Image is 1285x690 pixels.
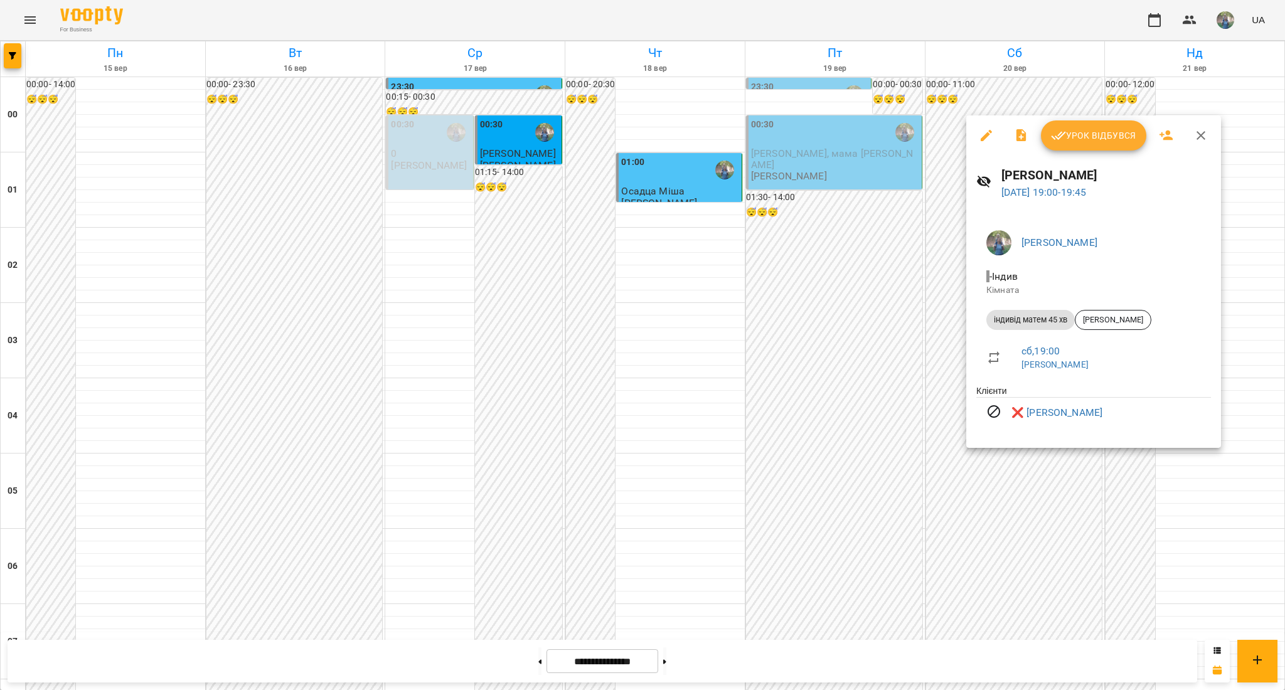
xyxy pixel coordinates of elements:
a: [DATE] 19:00-19:45 [1001,186,1087,198]
ul: Клієнти [976,385,1211,433]
p: Кімната [986,284,1201,297]
img: de1e453bb906a7b44fa35c1e57b3518e.jpg [986,230,1011,255]
svg: Візит скасовано [986,404,1001,419]
span: [PERSON_NAME] [1075,314,1151,326]
a: [PERSON_NAME] [1021,236,1097,248]
a: ❌ [PERSON_NAME] [1011,405,1102,420]
span: Урок відбувся [1051,128,1136,143]
span: індивід матем 45 хв [986,314,1075,326]
h6: [PERSON_NAME] [1001,166,1211,185]
a: сб , 19:00 [1021,345,1060,357]
div: [PERSON_NAME] [1075,310,1151,330]
a: [PERSON_NAME] [1021,359,1089,369]
span: - Індив [986,270,1020,282]
button: Урок відбувся [1041,120,1146,151]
